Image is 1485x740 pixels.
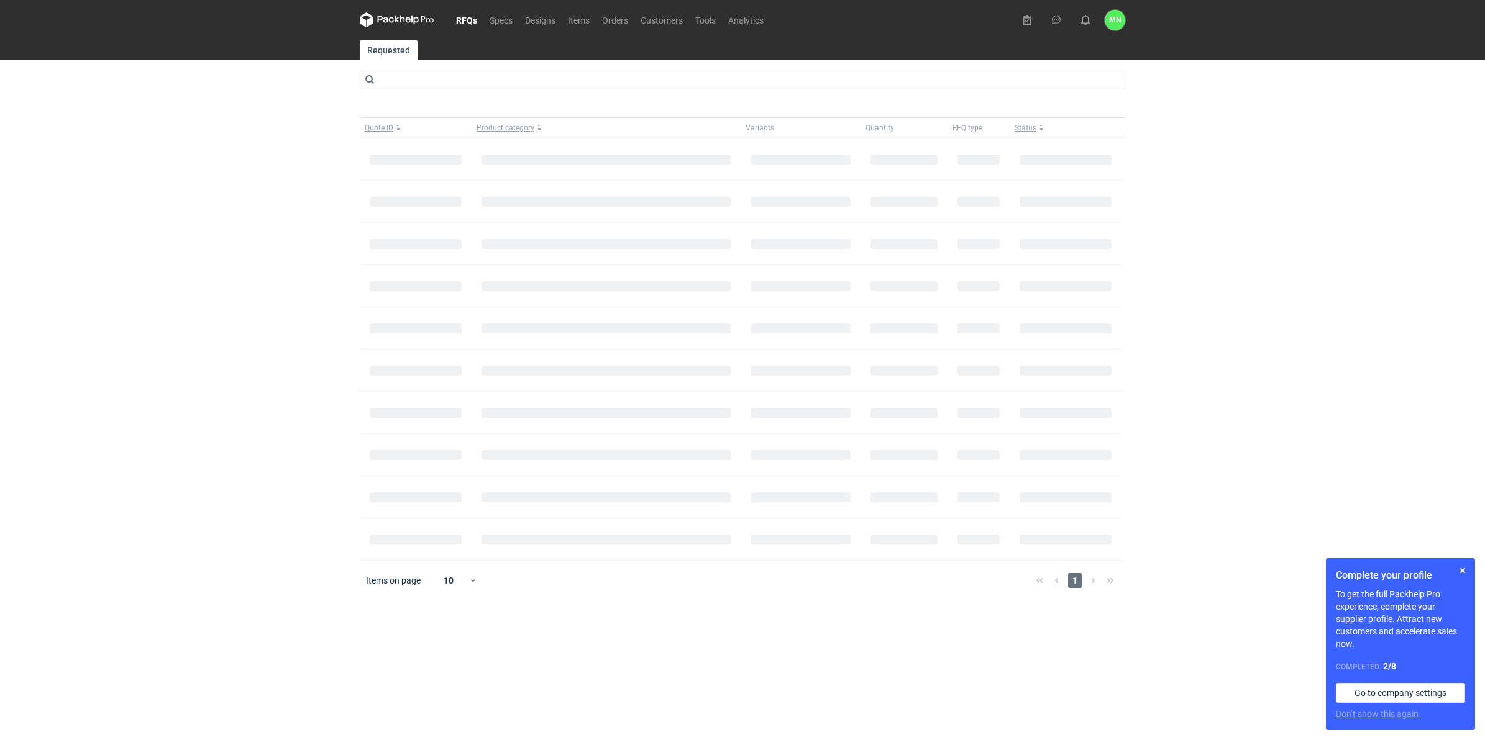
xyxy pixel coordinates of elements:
div: 10 [429,572,469,589]
strong: 2 / 8 [1383,661,1396,671]
button: MN [1105,10,1125,30]
button: Skip for now [1455,563,1470,578]
span: Quantity [866,123,894,133]
span: Status [1015,123,1036,133]
div: Completed: [1336,660,1465,673]
svg: Packhelp Pro [360,12,434,27]
button: Don’t show this again [1336,708,1419,720]
span: Quote ID [365,123,393,133]
a: RFQs [450,12,483,27]
a: Specs [483,12,519,27]
a: Tools [689,12,722,27]
button: Product category [472,118,741,138]
a: Orders [596,12,634,27]
span: Variants [746,123,774,133]
h1: Complete your profile [1336,568,1465,583]
a: Designs [519,12,562,27]
p: To get the full Packhelp Pro experience, complete your supplier profile. Attract new customers an... [1336,588,1465,650]
button: Quote ID [360,118,472,138]
div: Małgorzata Nowotna [1105,10,1125,30]
span: Items on page [366,574,421,587]
a: Go to company settings [1336,683,1465,703]
a: Customers [634,12,689,27]
span: RFQ type [953,123,982,133]
a: Analytics [722,12,770,27]
a: Requested [360,40,418,60]
a: Items [562,12,596,27]
button: Status [1010,118,1122,138]
span: Product category [477,123,534,133]
span: 1 [1068,573,1082,588]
